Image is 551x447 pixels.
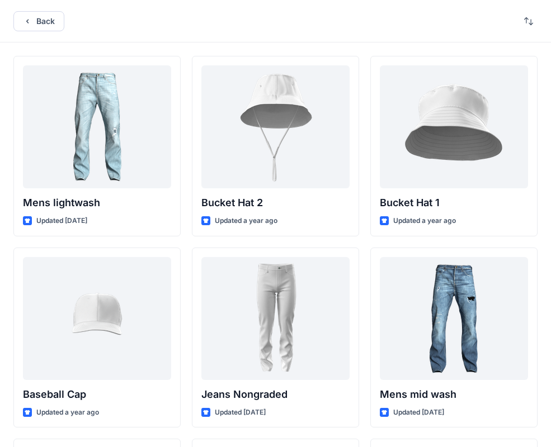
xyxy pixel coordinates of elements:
[215,215,277,227] p: Updated a year ago
[36,407,99,419] p: Updated a year ago
[23,257,171,380] a: Baseball Cap
[23,387,171,402] p: Baseball Cap
[380,65,528,188] a: Bucket Hat 1
[393,407,444,419] p: Updated [DATE]
[393,215,456,227] p: Updated a year ago
[201,387,350,402] p: Jeans Nongraded
[201,257,350,380] a: Jeans Nongraded
[380,257,528,380] a: Mens mid wash
[23,65,171,188] a: Mens lightwash
[215,407,266,419] p: Updated [DATE]
[201,195,350,211] p: Bucket Hat 2
[380,195,528,211] p: Bucket Hat 1
[380,387,528,402] p: Mens mid wash
[13,11,64,31] button: Back
[23,195,171,211] p: Mens lightwash
[201,65,350,188] a: Bucket Hat 2
[36,215,87,227] p: Updated [DATE]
